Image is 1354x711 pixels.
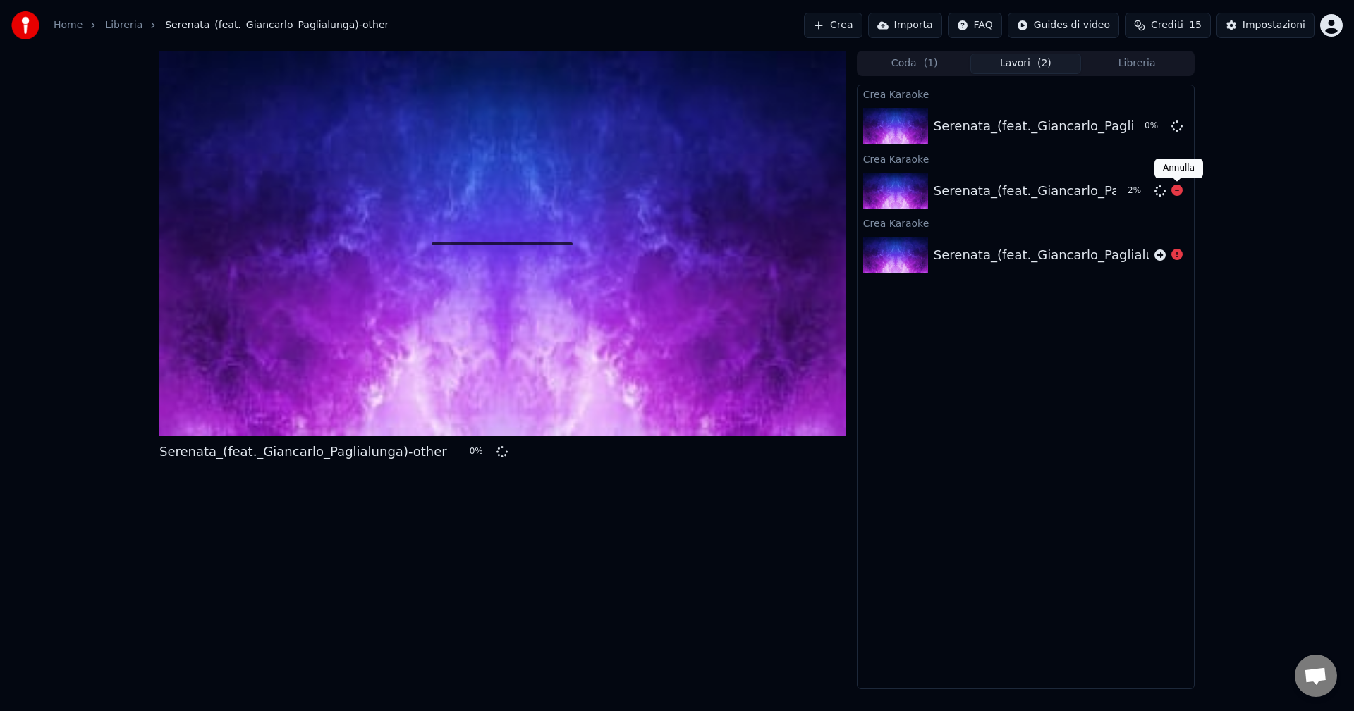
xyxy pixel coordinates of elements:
[11,11,39,39] img: youka
[1125,13,1211,38] button: Crediti15
[868,13,942,38] button: Importa
[54,18,389,32] nav: breadcrumb
[1154,159,1203,178] div: Annulla
[54,18,83,32] a: Home
[859,54,970,74] button: Coda
[934,116,1221,136] div: Serenata_(feat._Giancarlo_Paglialunga)-other
[858,214,1194,231] div: Crea Karaoke
[924,56,938,70] span: ( 1 )
[1037,56,1051,70] span: ( 2 )
[858,85,1194,102] div: Crea Karaoke
[1081,54,1193,74] button: Libreria
[934,181,1221,201] div: Serenata_(feat._Giancarlo_Paglialunga)-other
[858,150,1194,167] div: Crea Karaoke
[1216,13,1315,38] button: Impostazioni
[1151,18,1183,32] span: Crediti
[1243,18,1305,32] div: Impostazioni
[804,13,862,38] button: Crea
[159,442,447,462] div: Serenata_(feat._Giancarlo_Paglialunga)-other
[1295,655,1337,697] a: Aprire la chat
[1008,13,1119,38] button: Guides di video
[948,13,1002,38] button: FAQ
[470,446,491,457] div: 0 %
[970,54,1082,74] button: Lavori
[1128,185,1149,197] div: 2 %
[934,245,1221,265] div: Serenata_(feat._Giancarlo_Paglialunga)-other
[1189,18,1202,32] span: 15
[105,18,142,32] a: Libreria
[165,18,389,32] span: Serenata_(feat._Giancarlo_Paglialunga)-other
[1145,120,1166,132] div: 0 %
